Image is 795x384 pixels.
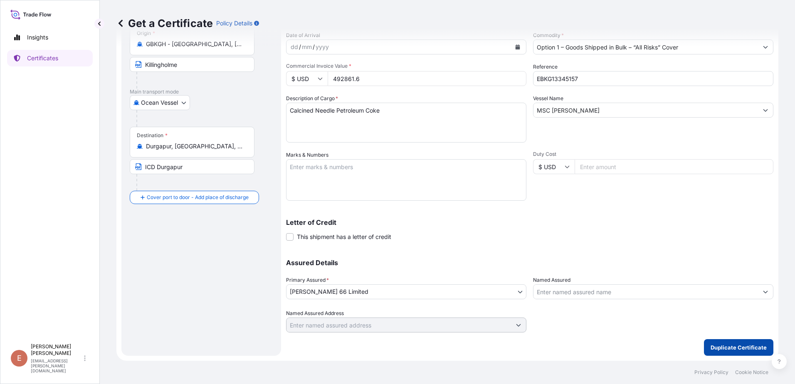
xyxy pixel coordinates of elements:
div: day, [290,42,299,52]
p: Get a Certificate [116,17,213,30]
input: Named Assured Address [286,318,511,332]
button: Duplicate Certificate [704,339,773,356]
p: [PERSON_NAME] [PERSON_NAME] [31,343,82,357]
input: Text to appear on certificate [130,57,254,72]
button: Show suggestions [758,39,773,54]
p: Certificates [27,54,58,62]
button: Show suggestions [511,318,526,332]
a: Privacy Policy [694,369,728,376]
button: Show suggestions [758,103,773,118]
textarea: Calcined Needle Petroleum Coke [286,103,526,143]
input: Destination [146,142,244,150]
input: Type to search vessel name or IMO [533,103,758,118]
button: Cover port to door - Add place of discharge [130,191,259,204]
label: Reference [533,63,558,71]
span: Primary Assured [286,276,329,284]
p: Main transport mode [130,89,273,95]
div: month, [301,42,313,52]
input: Enter amount [575,159,773,174]
span: Duty Cost [533,151,773,158]
p: [EMAIL_ADDRESS][PERSON_NAME][DOMAIN_NAME] [31,358,82,373]
p: Letter of Credit [286,219,773,226]
button: [PERSON_NAME] 66 Limited [286,284,526,299]
span: Commercial Invoice Value [286,63,526,69]
label: Description of Cargo [286,94,338,103]
div: year, [315,42,330,52]
span: Ocean Vessel [141,98,178,107]
span: Cover port to door - Add place of discharge [147,193,249,202]
label: Named Assured [533,276,570,284]
div: / [299,42,301,52]
label: Marks & Numbers [286,151,328,159]
a: Certificates [7,50,93,66]
span: E [17,354,22,362]
input: Assured Name [533,284,758,299]
button: Show suggestions [758,284,773,299]
label: Vessel Name [533,94,563,103]
p: Insights [27,33,48,42]
label: Named Assured Address [286,309,344,318]
div: / [313,42,315,52]
p: Duplicate Certificate [711,343,767,352]
a: Insights [7,29,93,46]
span: This shipment has a letter of credit [297,233,391,241]
div: Destination [137,132,168,139]
input: Enter amount [328,71,526,86]
p: Assured Details [286,259,773,266]
input: Text to appear on certificate [130,159,254,174]
input: Type to search commodity [533,39,758,54]
button: Select transport [130,95,190,110]
a: Cookie Notice [735,369,768,376]
span: [PERSON_NAME] 66 Limited [290,288,368,296]
button: Calendar [511,40,524,54]
input: Enter booking reference [533,71,773,86]
p: Policy Details [216,19,252,27]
